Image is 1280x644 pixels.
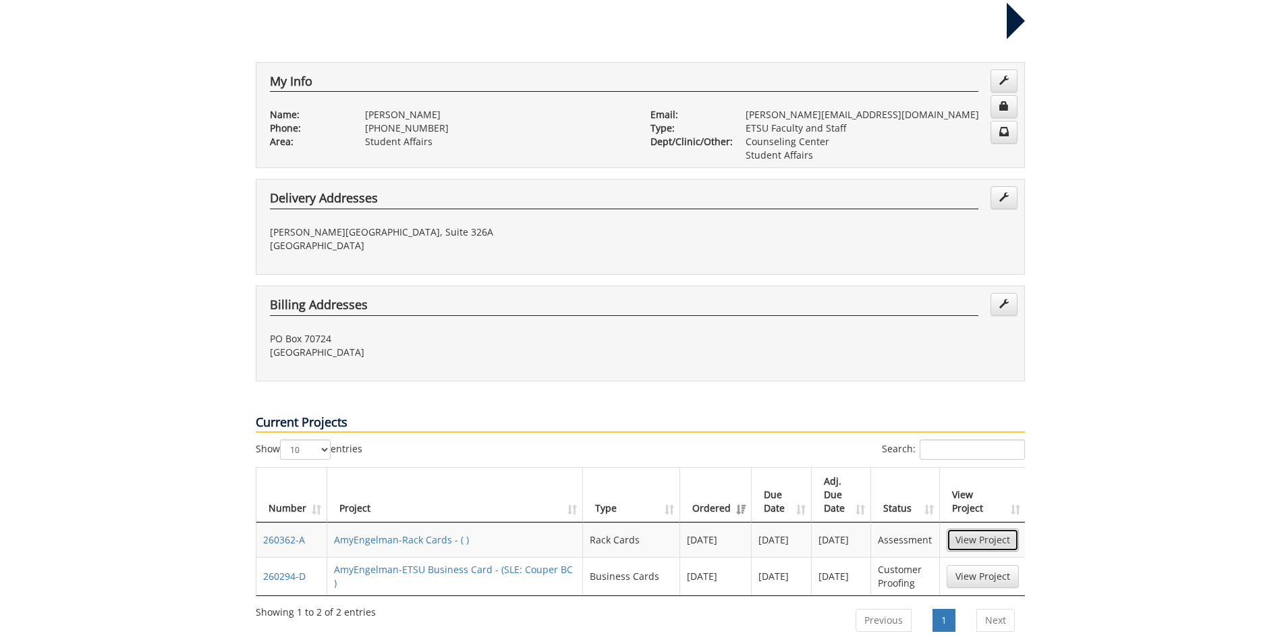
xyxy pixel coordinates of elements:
p: Student Affairs [365,135,630,149]
h4: Billing Addresses [270,298,978,316]
p: Name: [270,108,345,122]
th: Adj. Due Date: activate to sort column ascending [812,468,872,522]
td: [DATE] [812,522,872,557]
th: Ordered: activate to sort column ascending [680,468,752,522]
h4: My Info [270,75,978,92]
a: View Project [947,565,1019,588]
th: Status: activate to sort column ascending [871,468,939,522]
p: [PERSON_NAME][EMAIL_ADDRESS][DOMAIN_NAME] [746,108,1011,122]
th: View Project: activate to sort column ascending [940,468,1026,522]
p: [GEOGRAPHIC_DATA] [270,346,630,359]
td: Assessment [871,522,939,557]
th: Due Date: activate to sort column ascending [752,468,812,522]
a: View Project [947,529,1019,552]
p: Type: [650,122,725,135]
h4: Delivery Addresses [270,192,978,209]
td: Customer Proofing [871,557,939,595]
td: [DATE] [680,522,752,557]
label: Show entries [256,439,362,460]
td: Business Cards [583,557,680,595]
td: [DATE] [680,557,752,595]
p: Student Affairs [746,149,1011,162]
select: Showentries [280,439,331,460]
td: Rack Cards [583,522,680,557]
a: 260362-A [263,533,305,546]
a: Previous [856,609,912,632]
label: Search: [882,439,1025,460]
p: [PHONE_NUMBER] [365,122,630,135]
th: Number: activate to sort column ascending [256,468,327,522]
th: Project: activate to sort column ascending [327,468,584,522]
p: Phone: [270,122,345,135]
a: Change Communication Preferences [991,121,1018,144]
a: AmyEngelman-Rack Cards - ( ) [334,533,469,546]
p: [GEOGRAPHIC_DATA] [270,239,630,252]
a: Change Password [991,95,1018,118]
td: [DATE] [752,522,812,557]
a: Edit Addresses [991,293,1018,316]
p: PO Box 70724 [270,332,630,346]
p: ETSU Faculty and Staff [746,122,1011,135]
p: Current Projects [256,414,1025,433]
a: 1 [933,609,955,632]
p: Area: [270,135,345,149]
p: Email: [650,108,725,122]
p: [PERSON_NAME][GEOGRAPHIC_DATA], Suite 326A [270,225,630,239]
a: Edit Addresses [991,186,1018,209]
a: AmyEngelman-ETSU Business Card - (SLE: Couper BC ) [334,563,573,589]
div: Showing 1 to 2 of 2 entries [256,600,376,619]
td: [DATE] [812,557,872,595]
a: Next [976,609,1015,632]
a: Edit Info [991,70,1018,92]
p: Dept/Clinic/Other: [650,135,725,149]
p: [PERSON_NAME] [365,108,630,122]
p: Counseling Center [746,135,1011,149]
input: Search: [920,439,1025,460]
a: 260294-D [263,570,306,583]
th: Type: activate to sort column ascending [583,468,680,522]
td: [DATE] [752,557,812,595]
